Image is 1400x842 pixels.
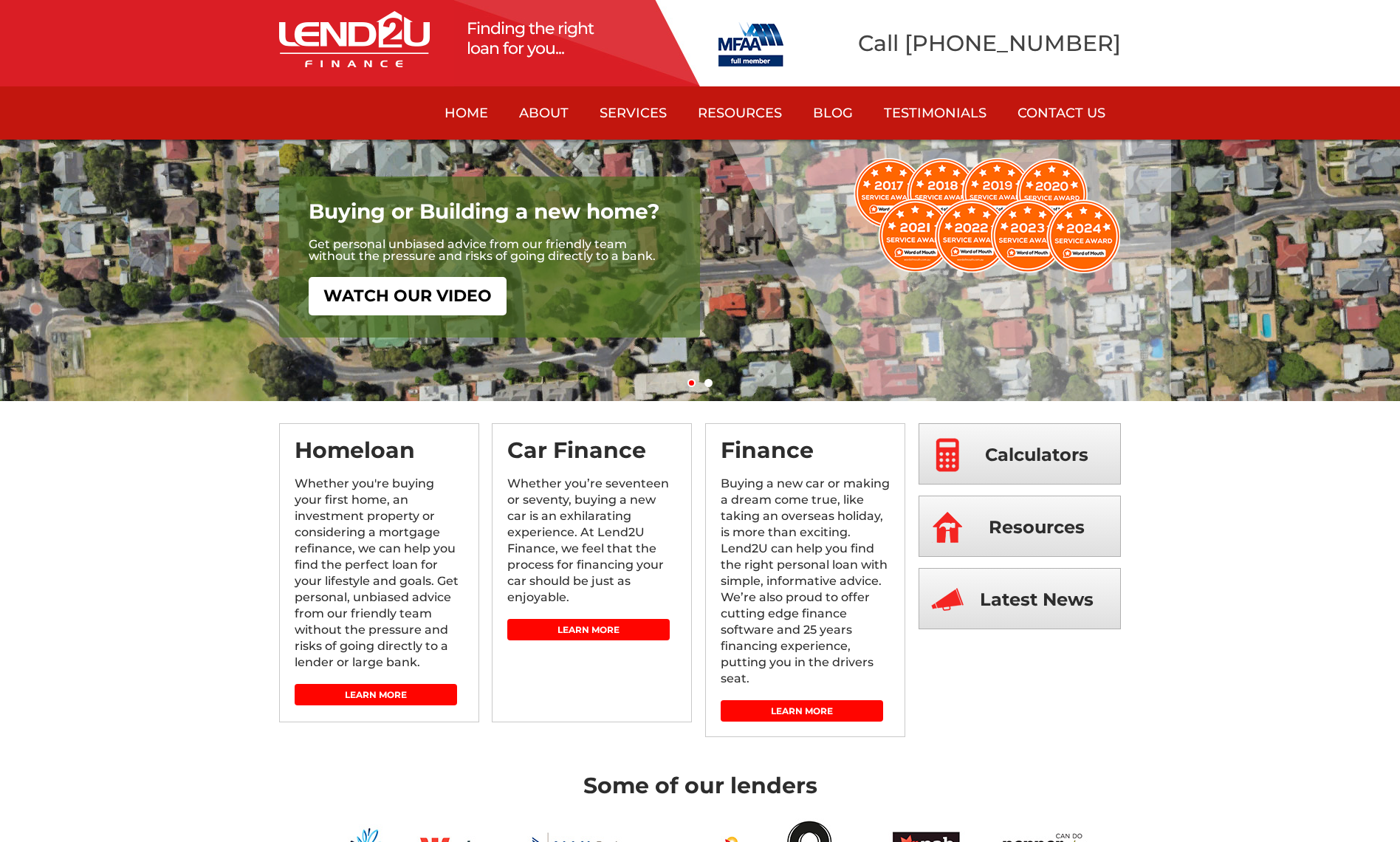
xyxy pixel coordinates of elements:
[295,684,457,705] a: Learn More
[721,439,890,476] h3: Finance
[584,86,682,140] a: Services
[989,496,1085,558] span: Resources
[868,86,1002,140] a: Testimonials
[507,439,676,476] h3: Car Finance
[309,199,670,239] h3: Buying or Building a new home?
[507,619,670,640] a: Learn More
[704,379,713,387] a: 2
[797,86,868,140] a: Blog
[504,86,584,140] a: About
[507,476,676,619] p: Whether you’re seventeen or seventy, buying a new car is an exhilarating experience. At Lend2U Fi...
[294,774,1106,812] h3: Some of our lenders
[1002,86,1121,140] a: Contact Us
[854,158,1120,273] img: WOM2024.png
[429,86,504,140] a: Home
[919,423,1121,485] a: Calculators
[985,424,1088,485] span: Calculators
[309,277,507,315] a: WATCH OUR VIDEO
[687,379,696,387] a: 1
[980,569,1094,630] span: Latest News
[919,568,1121,629] a: Latest News
[721,700,883,722] a: Learn More
[682,86,797,140] a: Resources
[721,476,890,700] p: Buying a new car or making a dream come true, like taking an overseas holiday, is more than excit...
[295,439,464,476] h3: Homeloan
[919,496,1121,557] a: Resources
[309,239,670,262] p: Get personal unbiased advice from our friendly team without the pressure and risks of going direc...
[295,476,464,684] p: Whether you're buying your first home, an investment property or considering a mortgage refinance...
